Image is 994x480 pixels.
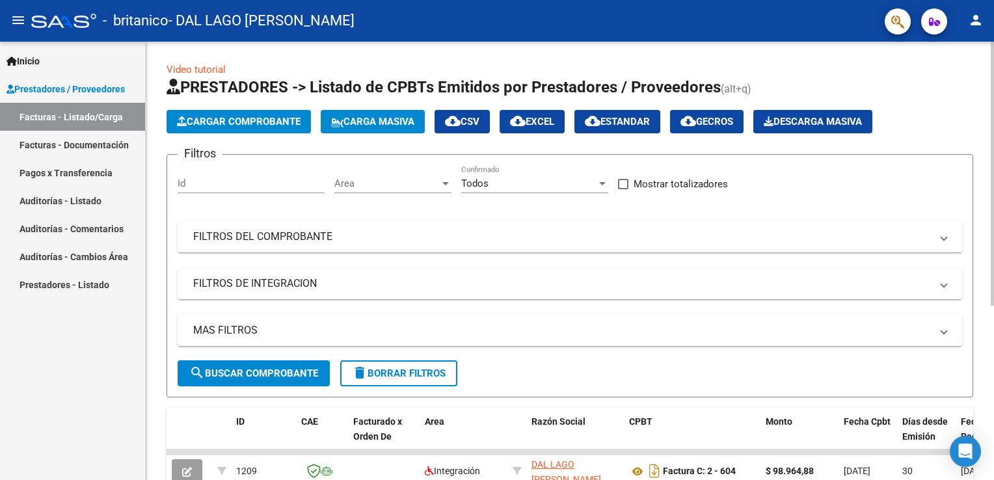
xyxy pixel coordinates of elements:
[189,367,318,379] span: Buscar Comprobante
[420,408,507,465] datatable-header-cell: Area
[526,408,624,465] datatable-header-cell: Razón Social
[334,178,440,189] span: Area
[189,365,205,380] mat-icon: search
[352,365,368,380] mat-icon: delete
[950,436,981,467] div: Open Intercom Messenger
[585,113,600,129] mat-icon: cloud_download
[236,466,257,476] span: 1209
[663,466,736,477] strong: Factura C: 2 - 604
[231,408,296,465] datatable-header-cell: ID
[178,360,330,386] button: Buscar Comprobante
[721,83,751,95] span: (alt+q)
[167,110,311,133] button: Cargar Comprobante
[296,408,348,465] datatable-header-cell: CAE
[760,408,839,465] datatable-header-cell: Monto
[753,110,872,133] button: Descarga Masiva
[624,408,760,465] datatable-header-cell: CPBT
[177,116,301,127] span: Cargar Comprobante
[10,12,26,28] mat-icon: menu
[680,116,733,127] span: Gecros
[178,144,222,163] h3: Filtros
[844,466,870,476] span: [DATE]
[634,176,728,192] span: Mostrar totalizadores
[680,113,696,129] mat-icon: cloud_download
[178,221,962,252] mat-expansion-panel-header: FILTROS DEL COMPROBANTE
[902,416,948,442] span: Días desde Emisión
[968,12,984,28] mat-icon: person
[435,110,490,133] button: CSV
[766,416,792,427] span: Monto
[844,416,891,427] span: Fecha Cpbt
[236,416,245,427] span: ID
[167,64,226,75] a: Video tutorial
[902,466,913,476] span: 30
[301,416,318,427] span: CAE
[425,466,480,476] span: Integración
[103,7,168,35] span: - britanico
[670,110,744,133] button: Gecros
[321,110,425,133] button: Carga Masiva
[531,416,585,427] span: Razón Social
[193,230,931,244] mat-panel-title: FILTROS DEL COMPROBANTE
[629,416,652,427] span: CPBT
[510,116,554,127] span: EXCEL
[331,116,414,127] span: Carga Masiva
[839,408,897,465] datatable-header-cell: Fecha Cpbt
[193,276,931,291] mat-panel-title: FILTROS DE INTEGRACION
[574,110,660,133] button: Estandar
[764,116,862,127] span: Descarga Masiva
[7,54,40,68] span: Inicio
[353,416,402,442] span: Facturado x Orden De
[961,466,987,476] span: [DATE]
[352,367,446,379] span: Borrar Filtros
[897,408,956,465] datatable-header-cell: Días desde Emisión
[168,7,355,35] span: - DAL LAGO [PERSON_NAME]
[585,116,650,127] span: Estandar
[167,78,721,96] span: PRESTADORES -> Listado de CPBTs Emitidos por Prestadores / Proveedores
[193,323,931,338] mat-panel-title: MAS FILTROS
[425,416,444,427] span: Area
[445,116,479,127] span: CSV
[348,408,420,465] datatable-header-cell: Facturado x Orden De
[461,178,489,189] span: Todos
[766,466,814,476] strong: $ 98.964,88
[510,113,526,129] mat-icon: cloud_download
[340,360,457,386] button: Borrar Filtros
[753,110,872,133] app-download-masive: Descarga masiva de comprobantes (adjuntos)
[500,110,565,133] button: EXCEL
[178,268,962,299] mat-expansion-panel-header: FILTROS DE INTEGRACION
[445,113,461,129] mat-icon: cloud_download
[178,315,962,346] mat-expansion-panel-header: MAS FILTROS
[7,82,125,96] span: Prestadores / Proveedores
